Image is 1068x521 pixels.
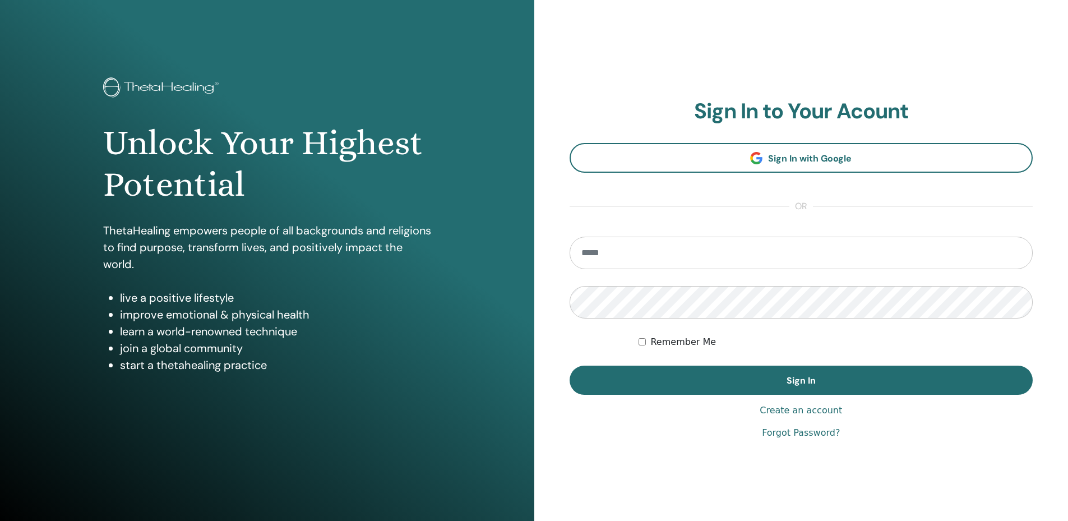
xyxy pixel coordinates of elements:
[120,340,431,357] li: join a global community
[639,335,1033,349] div: Keep me authenticated indefinitely or until I manually logout
[120,306,431,323] li: improve emotional & physical health
[787,375,816,386] span: Sign In
[762,426,840,440] a: Forgot Password?
[789,200,813,213] span: or
[103,122,431,206] h1: Unlock Your Highest Potential
[768,153,852,164] span: Sign In with Google
[120,357,431,374] li: start a thetahealing practice
[760,404,842,417] a: Create an account
[650,335,716,349] label: Remember Me
[570,366,1033,395] button: Sign In
[120,323,431,340] li: learn a world-renowned technique
[570,143,1033,173] a: Sign In with Google
[120,289,431,306] li: live a positive lifestyle
[103,222,431,273] p: ThetaHealing empowers people of all backgrounds and religions to find purpose, transform lives, a...
[570,99,1033,125] h2: Sign In to Your Acount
